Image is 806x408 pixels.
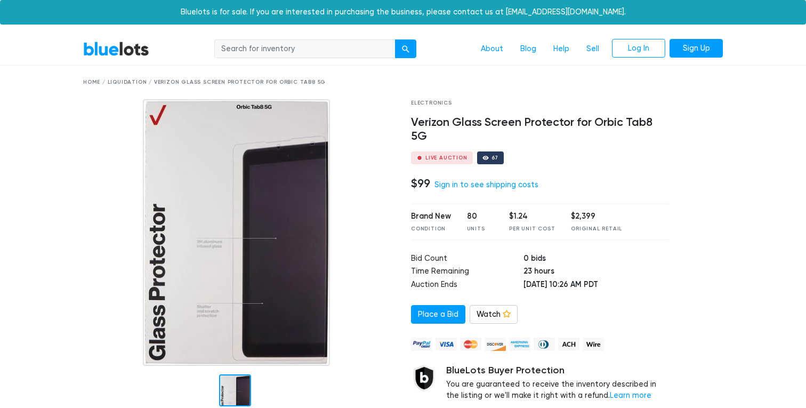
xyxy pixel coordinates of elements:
h4: $99 [411,177,430,190]
a: Blog [512,39,545,59]
a: Sign in to see shipping costs [434,180,538,189]
td: 23 hours [523,266,668,279]
div: $1.24 [509,211,555,222]
img: buyer_protection_shield-3b65640a83011c7d3ede35a8e5a80bfdfaa6a97447f0071c1475b91a4b0b3d01.png [411,365,438,391]
h4: Verizon Glass Screen Protector for Orbic Tab8 5G [411,116,668,143]
div: 67 [491,155,499,161]
img: diners_club-c48f30131b33b1bb0e5d0e2dbd43a8bea4cb12cb2961413e2f4250e06c020426.png [534,338,555,351]
div: 80 [467,211,494,222]
img: american_express-ae2a9f97a040b4b41f6397f7637041a5861d5f99d0716c09922aba4e24c8547d.png [509,338,530,351]
div: Units [467,225,494,233]
div: Home / Liquidation / Verizon Glass Screen Protector for Orbic Tab8 5G [83,78,723,86]
div: Live Auction [425,155,468,161]
img: mastercard-42073d1d8d11d6635de4c079ffdb20a4f30a903dc55d1612383a1b395dd17f39.png [460,338,481,351]
a: Help [545,39,578,59]
a: Sign Up [670,39,723,58]
img: wire-908396882fe19aaaffefbd8e17b12f2f29708bd78693273c0e28e3a24408487f.png [583,338,604,351]
input: Search for inventory [214,39,396,59]
a: Log In [612,39,665,58]
div: You are guaranteed to receive the inventory described in the listing or we'll make it right with ... [446,365,668,402]
td: 0 bids [523,253,668,266]
img: discover-82be18ecfda2d062aad2762c1ca80e2d36a4073d45c9e0ffae68cd515fbd3d32.png [485,338,506,351]
a: Sell [578,39,608,59]
div: Electronics [411,99,668,107]
a: About [472,39,512,59]
img: 3268914a-174c-4324-8053-861400d44420-1757004151.jpg [143,99,329,366]
div: Brand New [411,211,451,222]
td: Time Remaining [411,266,523,279]
img: paypal_credit-80455e56f6e1299e8d57f40c0dcee7b8cd4ae79b9eccbfc37e2480457ba36de9.png [411,338,432,351]
div: Condition [411,225,451,233]
img: visa-79caf175f036a155110d1892330093d4c38f53c55c9ec9e2c3a54a56571784bb.png [436,338,457,351]
div: Original Retail [571,225,622,233]
a: BlueLots [83,41,149,57]
td: [DATE] 10:26 AM PDT [523,279,668,292]
a: Watch [470,305,518,324]
a: Place a Bid [411,305,465,324]
img: ach-b7992fed28a4f97f893c574229be66187b9afb3f1a8d16a4691d3d3140a8ab00.png [558,338,579,351]
td: Auction Ends [411,279,523,292]
h5: BlueLots Buyer Protection [446,365,668,377]
a: Learn more [610,391,651,400]
div: $2,399 [571,211,622,222]
div: Per Unit Cost [509,225,555,233]
td: Bid Count [411,253,523,266]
